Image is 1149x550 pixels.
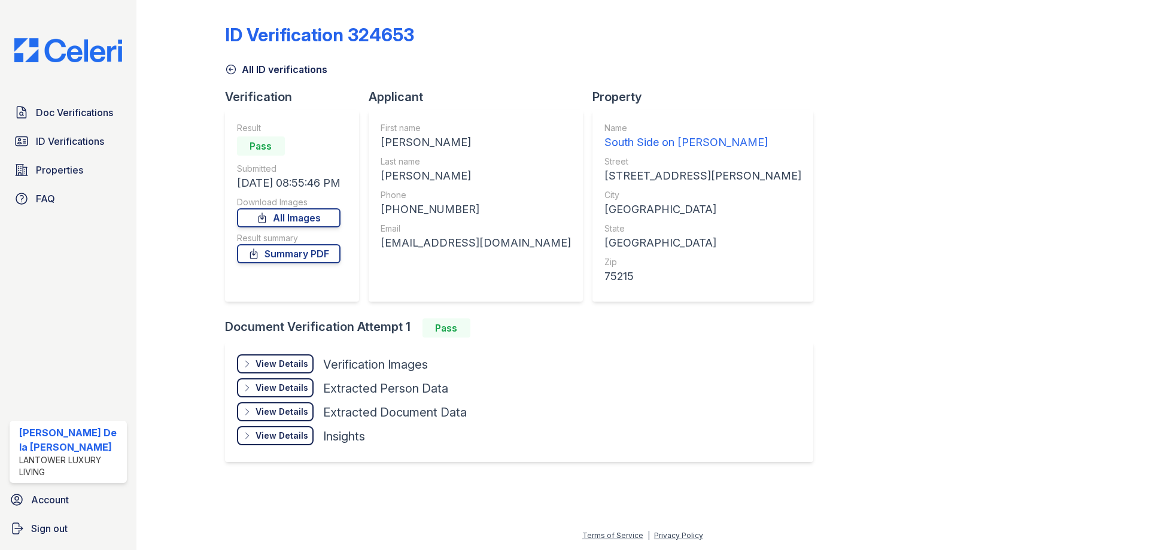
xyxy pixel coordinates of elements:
[256,358,308,370] div: View Details
[10,158,127,182] a: Properties
[237,136,285,156] div: Pass
[654,531,703,540] a: Privacy Policy
[36,134,104,148] span: ID Verifications
[237,232,341,244] div: Result summary
[381,156,571,168] div: Last name
[592,89,823,105] div: Property
[381,168,571,184] div: [PERSON_NAME]
[604,122,801,151] a: Name South Side on [PERSON_NAME]
[256,382,308,394] div: View Details
[10,129,127,153] a: ID Verifications
[381,134,571,151] div: [PERSON_NAME]
[422,318,470,338] div: Pass
[36,163,83,177] span: Properties
[5,516,132,540] a: Sign out
[381,201,571,218] div: [PHONE_NUMBER]
[5,488,132,512] a: Account
[604,189,801,201] div: City
[604,168,801,184] div: [STREET_ADDRESS][PERSON_NAME]
[256,406,308,418] div: View Details
[369,89,592,105] div: Applicant
[5,38,132,62] img: CE_Logo_Blue-a8612792a0a2168367f1c8372b55b34899dd931a85d93a1a3d3e32e68fde9ad4.png
[19,426,122,454] div: [PERSON_NAME] De la [PERSON_NAME]
[225,89,369,105] div: Verification
[381,122,571,134] div: First name
[36,192,55,206] span: FAQ
[31,521,68,536] span: Sign out
[323,356,428,373] div: Verification Images
[237,122,341,134] div: Result
[237,175,341,192] div: [DATE] 08:55:46 PM
[604,268,801,285] div: 75215
[604,223,801,235] div: State
[10,101,127,124] a: Doc Verifications
[604,122,801,134] div: Name
[36,105,113,120] span: Doc Verifications
[225,24,414,45] div: ID Verification 324653
[256,430,308,442] div: View Details
[237,244,341,263] a: Summary PDF
[648,531,650,540] div: |
[323,380,448,397] div: Extracted Person Data
[381,189,571,201] div: Phone
[604,134,801,151] div: South Side on [PERSON_NAME]
[19,454,122,478] div: Lantower Luxury Living
[31,493,69,507] span: Account
[381,235,571,251] div: [EMAIL_ADDRESS][DOMAIN_NAME]
[582,531,643,540] a: Terms of Service
[323,404,467,421] div: Extracted Document Data
[237,196,341,208] div: Download Images
[225,62,327,77] a: All ID verifications
[604,235,801,251] div: [GEOGRAPHIC_DATA]
[381,223,571,235] div: Email
[604,156,801,168] div: Street
[237,208,341,227] a: All Images
[604,256,801,268] div: Zip
[237,163,341,175] div: Submitted
[10,187,127,211] a: FAQ
[604,201,801,218] div: [GEOGRAPHIC_DATA]
[225,318,823,338] div: Document Verification Attempt 1
[323,428,365,445] div: Insights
